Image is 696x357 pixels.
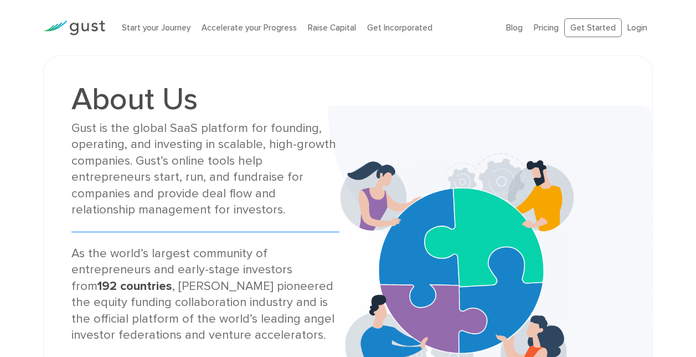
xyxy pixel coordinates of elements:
a: Login [627,23,647,33]
a: Get Incorporated [367,23,432,33]
a: Pricing [534,23,559,33]
img: Gust Logo [43,21,105,35]
a: Blog [506,23,523,33]
a: Raise Capital [308,23,356,33]
a: Start your Journey [122,23,190,33]
a: Get Started [564,18,622,38]
h1: About Us [71,84,340,115]
div: Gust is the global SaaS platform for founding, operating, and investing in scalable, high-growth ... [71,120,340,218]
strong: 192 countries [97,279,172,293]
a: Accelerate your Progress [202,23,297,33]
